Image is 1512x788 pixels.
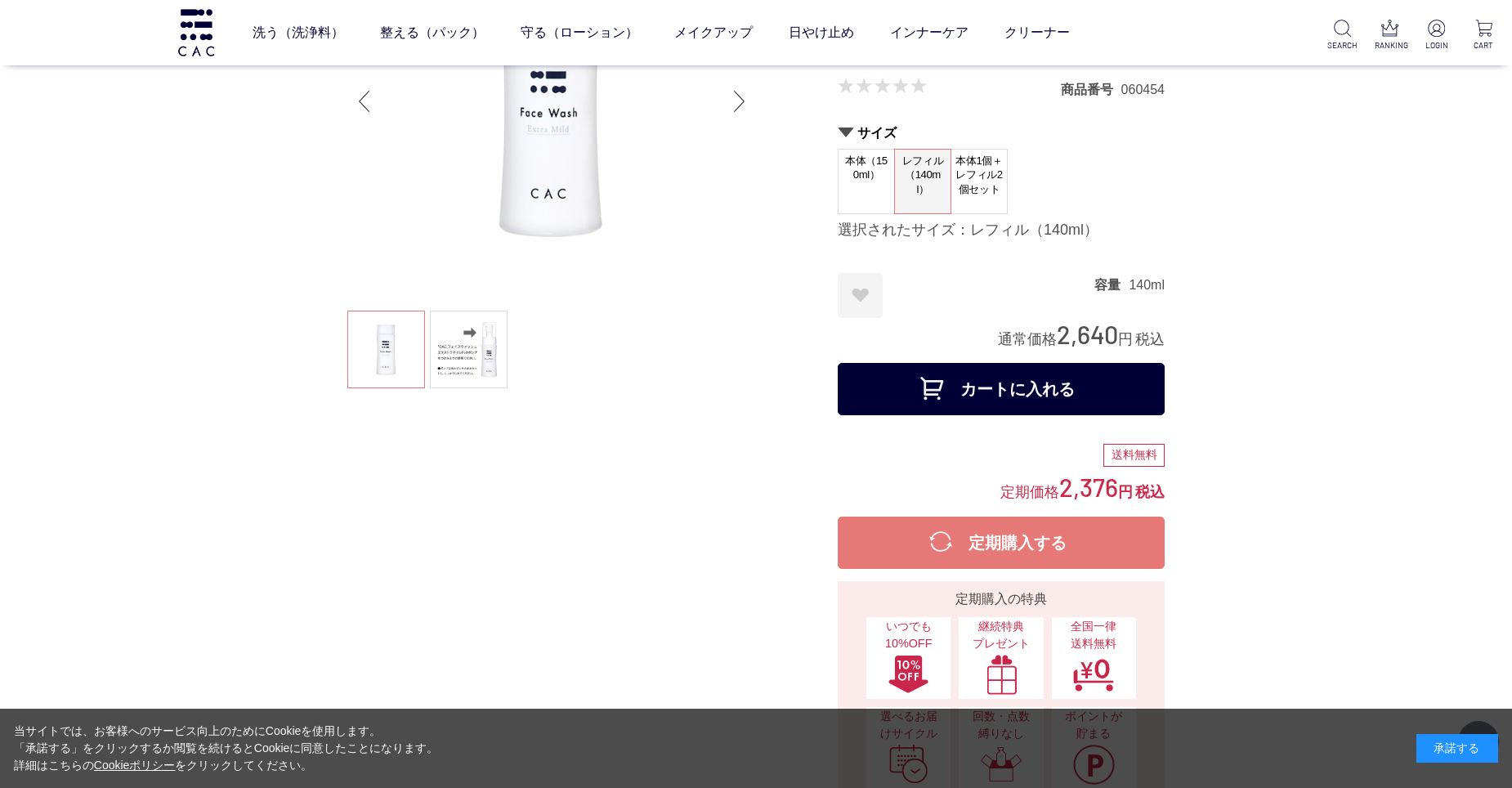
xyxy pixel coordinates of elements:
img: logo [176,9,217,56]
div: 送料無料 [1103,444,1165,467]
div: 定期購入の特典 [844,589,1158,609]
a: CART [1469,20,1499,51]
div: 当サイトでは、お客様へのサービス向上のためにCookieを使用します。 「承諾する」をクリックするか閲覧を続けるとCookieに同意したことになります。 詳細はこちらの をクリックしてください。 [14,723,439,774]
dt: 容量 [1094,276,1129,293]
span: 本体1個＋レフィル2個セット [951,150,1007,201]
span: 2,640 [1057,319,1118,349]
span: 2,376 [1059,472,1118,502]
a: メイクアップ [674,10,753,56]
span: 円 [1118,331,1133,347]
img: 継続特典プレゼント [980,654,1022,695]
a: LOGIN [1421,20,1452,51]
span: レフィル（140ml） [895,150,951,201]
dt: 商品番号 [1061,81,1121,98]
span: 税込 [1135,484,1165,500]
button: 定期購入する [838,517,1165,569]
a: SEARCH [1327,20,1358,51]
span: 継続特典 プレゼント [967,618,1035,653]
dd: 140ml [1129,276,1165,293]
div: Previous slide [347,69,380,134]
button: カートに入れる [838,363,1165,415]
span: 円 [1118,484,1133,500]
div: 承諾する [1416,734,1498,763]
span: 税込 [1135,331,1165,347]
a: 守る（ローション） [521,10,638,56]
div: Next slide [723,69,756,134]
p: CART [1469,39,1499,51]
a: RANKING [1375,20,1405,51]
span: 選べるお届けサイクル [875,708,942,743]
span: 回数・点数縛りなし [967,708,1035,743]
a: 日やけ止め [789,10,854,56]
span: いつでも10%OFF [875,618,942,653]
div: 選択されたサイズ：レフィル（140ml） [838,221,1165,240]
a: Cookieポリシー [94,759,176,772]
span: 定期価格 [1000,482,1059,500]
span: ポイントが貯まる [1060,708,1128,743]
span: 本体（150ml） [839,150,894,196]
img: いつでも10%OFF [888,654,930,695]
p: LOGIN [1421,39,1452,51]
h2: サイズ [838,124,1165,141]
img: 全国一律送料無料 [1072,654,1115,695]
span: 通常価格 [998,331,1057,347]
a: 洗う（洗浄料） [253,10,344,56]
a: クリーナー [1004,10,1070,56]
a: インナーケア [890,10,968,56]
a: お気に入りに登録する [838,273,883,318]
dd: 060454 [1121,81,1165,98]
p: RANKING [1375,39,1405,51]
p: SEARCH [1327,39,1358,51]
span: 全国一律 送料無料 [1060,618,1128,653]
a: 整える（パック） [380,10,485,56]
